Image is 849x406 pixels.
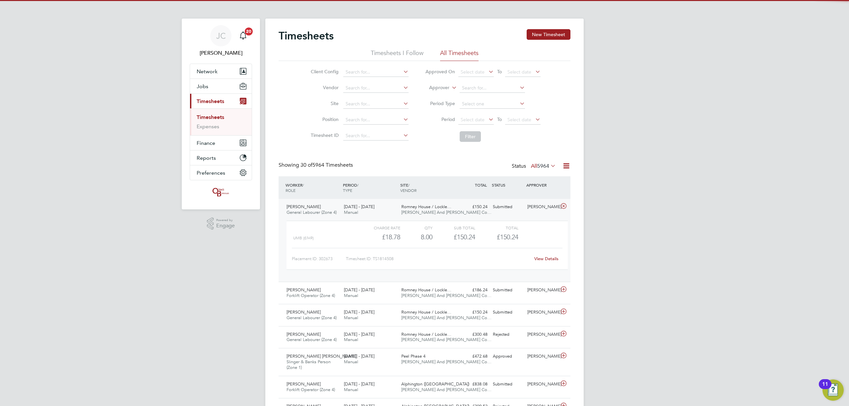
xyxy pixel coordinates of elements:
[456,285,490,296] div: £186.24
[343,99,409,109] input: Search for...
[401,353,425,359] span: Peel Phase 4
[197,114,224,120] a: Timesheets
[287,359,331,370] span: Slinger & Banks Person (Zone 1)
[190,64,252,79] button: Network
[346,254,530,264] div: Timesheet ID: TS1814508
[302,182,304,188] span: /
[284,179,341,196] div: WORKER
[216,217,235,223] span: Powered by
[190,187,252,198] a: Go to home page
[371,49,424,61] li: Timesheets I Follow
[358,224,400,232] div: Charge rate
[460,131,481,142] button: Filter
[490,329,525,340] div: Rejected
[279,29,334,42] h2: Timesheets
[401,287,451,293] span: Romney House / Lockle…
[490,179,525,191] div: STATUS
[495,67,504,76] span: To
[401,315,491,320] span: [PERSON_NAME] And [PERSON_NAME] Co…
[358,232,400,243] div: £18.78
[456,351,490,362] div: £472.68
[341,179,399,196] div: PERIOD
[525,351,559,362] div: [PERSON_NAME]
[190,108,252,135] div: Timesheets
[531,163,556,169] label: All
[401,309,451,315] span: Romney House / Lockle…
[497,233,518,241] span: £150.24
[197,170,225,176] span: Preferences
[525,329,559,340] div: [PERSON_NAME]
[456,379,490,390] div: £838.08
[490,307,525,318] div: Submitted
[495,115,504,124] span: To
[525,202,559,212] div: [PERSON_NAME]
[408,182,410,188] span: /
[460,84,525,93] input: Search for...
[357,182,359,188] span: /
[525,379,559,390] div: [PERSON_NAME]
[344,381,374,387] span: [DATE] - [DATE]
[401,387,491,392] span: [PERSON_NAME] And [PERSON_NAME] Co…
[475,182,487,188] span: TOTAL
[344,209,358,215] span: Manual
[287,287,321,293] span: [PERSON_NAME]
[401,204,451,209] span: Romney House / Lockle…
[343,115,409,125] input: Search for...
[425,116,455,122] label: Period
[286,188,295,193] span: ROLE
[537,163,549,169] span: 5964
[190,79,252,93] button: Jobs
[401,337,491,342] span: [PERSON_NAME] And [PERSON_NAME] Co…
[401,359,491,365] span: [PERSON_NAME] And [PERSON_NAME] Co…
[197,140,215,146] span: Finance
[822,384,828,393] div: 11
[344,337,358,342] span: Manual
[401,331,451,337] span: Romney House / Lockle…
[197,98,224,104] span: Timesheets
[400,224,432,232] div: QTY
[190,94,252,108] button: Timesheets
[211,187,230,198] img: oneillandbrennan-logo-retina.png
[525,285,559,296] div: [PERSON_NAME]
[287,293,335,298] span: Forklift Operator (Zone 4)
[279,162,354,169] div: Showing
[534,256,558,261] a: View Details
[507,69,531,75] span: Select date
[197,155,216,161] span: Reports
[344,331,374,337] span: [DATE] - [DATE]
[300,162,312,168] span: 30 of
[344,359,358,365] span: Manual
[293,236,314,240] span: UMB (£/HR)
[490,285,525,296] div: Submitted
[525,307,559,318] div: [PERSON_NAME]
[309,69,339,75] label: Client Config
[456,329,490,340] div: £300.48
[287,204,321,209] span: [PERSON_NAME]
[399,179,456,196] div: SITE
[182,19,260,209] nav: Main navigation
[512,162,557,171] div: Status
[287,337,337,342] span: General Labourer (Zone 4)
[309,100,339,106] label: Site
[344,293,358,298] span: Manual
[344,309,374,315] span: [DATE] - [DATE]
[822,379,844,401] button: Open Resource Center, 11 new notifications
[456,202,490,212] div: £150.24
[197,83,208,89] span: Jobs
[292,254,346,264] div: Placement ID: 302673
[490,379,525,390] div: Submitted
[344,315,358,320] span: Manual
[420,85,449,91] label: Approver
[401,209,491,215] span: [PERSON_NAME] And [PERSON_NAME] Co…
[309,132,339,138] label: Timesheet ID
[440,49,479,61] li: All Timesheets
[236,25,250,46] a: 20
[343,68,409,77] input: Search for...
[425,69,455,75] label: Approved On
[190,25,252,57] a: JC[PERSON_NAME]
[343,131,409,141] input: Search for...
[343,188,352,193] span: TYPE
[461,117,485,123] span: Select date
[190,150,252,165] button: Reports
[525,179,559,191] div: APPROVER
